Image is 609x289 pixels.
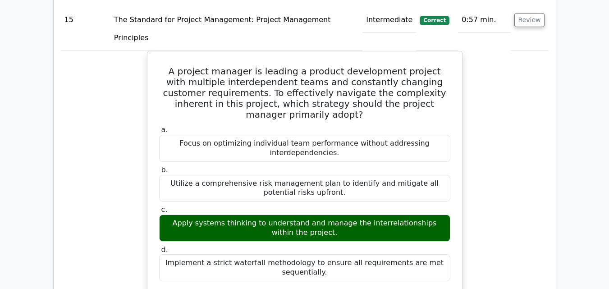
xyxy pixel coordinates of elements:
[159,215,450,242] div: Apply systems thinking to understand and manage the interrelationships within the project.
[159,135,450,162] div: Focus on optimizing individual team performance without addressing interdependencies.
[514,13,545,27] button: Review
[158,66,451,120] h5: A project manager is leading a product development project with multiple interdependent teams and...
[161,165,168,174] span: b.
[159,175,450,202] div: Utilize a comprehensive risk management plan to identify and mitigate all potential risks upfront.
[61,7,110,51] td: 15
[161,205,168,214] span: c.
[420,16,449,25] span: Correct
[362,7,416,33] td: Intermediate
[161,125,168,134] span: a.
[161,245,168,254] span: d.
[458,7,510,33] td: 0:57 min.
[159,254,450,281] div: Implement a strict waterfall methodology to ensure all requirements are met sequentially.
[110,7,362,51] td: The Standard for Project Management: Project Management Principles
